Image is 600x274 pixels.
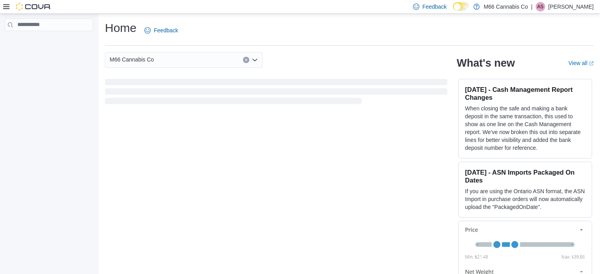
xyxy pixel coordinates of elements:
[110,55,154,64] span: M66 Cannabis Co
[531,2,533,11] p: |
[5,33,93,52] nav: Complex example
[141,22,181,38] a: Feedback
[465,104,585,152] p: When closing the safe and making a bank deposit in the same transaction, this used to show as one...
[568,60,594,66] a: View allExternal link
[465,168,585,184] h3: [DATE] - ASN Imports Packaged On Dates
[465,187,585,211] p: If you are using the Ontario ASN format, the ASN Import in purchase orders will now automatically...
[484,2,528,11] p: M66 Cannabis Co
[453,2,469,11] input: Dark Mode
[154,26,178,34] span: Feedback
[548,2,594,11] p: [PERSON_NAME]
[16,3,51,11] img: Cova
[537,2,544,11] span: AS
[105,20,136,36] h1: Home
[105,80,447,106] span: Loading
[589,61,594,66] svg: External link
[252,57,258,63] button: Open list of options
[243,57,249,63] button: Clear input
[536,2,545,11] div: Angela Sunyog
[465,86,585,101] h3: [DATE] - Cash Management Report Changes
[422,3,447,11] span: Feedback
[457,57,515,69] h2: What's new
